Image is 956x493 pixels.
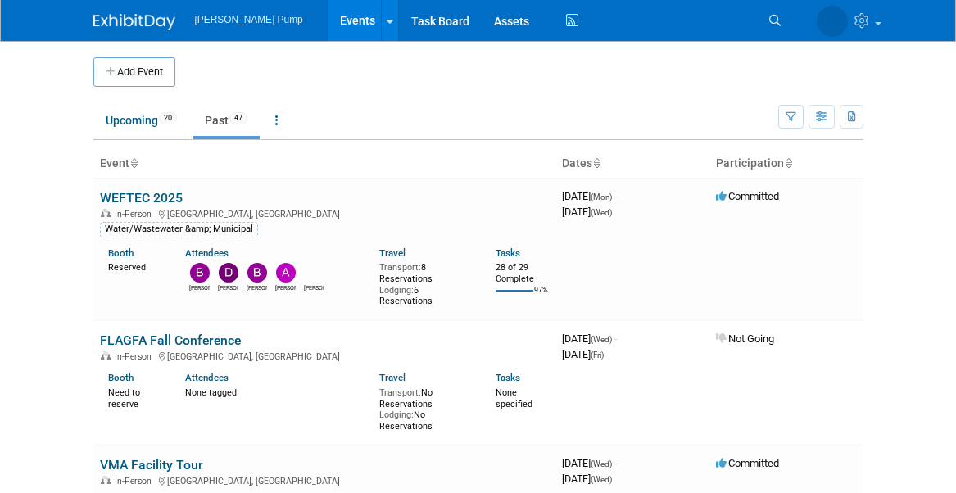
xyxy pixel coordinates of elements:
a: Upcoming20 [93,105,189,136]
span: In-Person [115,351,156,362]
img: In-Person Event [101,476,111,484]
img: In-Person Event [101,209,111,217]
img: ExhibitDay [93,14,175,30]
div: Bobby Zitzka [189,283,210,292]
a: Sort by Event Name [129,156,138,170]
span: Committed [716,457,779,469]
a: Tasks [496,247,520,259]
img: In-Person Event [101,351,111,360]
div: Reserved [108,259,161,274]
div: 28 of 29 Complete [496,262,549,284]
th: Participation [709,150,863,178]
span: [DATE] [562,332,617,345]
a: VMA Facility Tour [100,457,203,473]
img: Brian Lee [247,263,267,283]
span: Transport: [379,262,421,273]
a: Sort by Participation Type [784,156,792,170]
a: Booth [108,372,134,383]
span: Transport: [379,387,421,398]
span: (Wed) [591,335,612,344]
div: Need to reserve [108,384,161,409]
div: David Perry [218,283,238,292]
img: David Perry [219,263,238,283]
div: [GEOGRAPHIC_DATA], [GEOGRAPHIC_DATA] [100,473,549,486]
span: [DATE] [562,457,617,469]
span: (Fri) [591,351,604,360]
div: Amanda Smith [304,283,324,292]
span: - [614,332,617,345]
button: Add Event [93,57,175,87]
span: - [614,190,617,202]
th: Event [93,150,555,178]
a: WEFTEC 2025 [100,190,183,206]
span: [DATE] [562,473,612,485]
span: (Wed) [591,475,612,484]
span: In-Person [115,476,156,486]
span: Committed [716,190,779,202]
span: In-Person [115,209,156,219]
a: Booth [108,247,134,259]
div: 8 Reservations 6 Reservations [379,259,471,307]
a: Attendees [185,372,229,383]
span: 20 [159,112,177,124]
a: Travel [379,372,406,383]
a: Tasks [496,372,520,383]
div: None tagged [185,384,367,399]
span: [DATE] [562,348,604,360]
img: Bobby Zitzka [190,263,210,283]
span: 47 [229,112,247,124]
div: Allan Curry [275,283,296,292]
img: Amanda Smith [817,6,848,37]
span: (Mon) [591,192,612,201]
th: Dates [555,150,709,178]
div: Water/Wastewater &amp; Municipal [100,222,258,237]
span: [DATE] [562,206,612,218]
a: FLAGFA Fall Conference [100,332,241,348]
span: (Wed) [591,208,612,217]
img: Allan Curry [276,263,296,283]
span: (Wed) [591,459,612,468]
div: [GEOGRAPHIC_DATA], [GEOGRAPHIC_DATA] [100,206,549,219]
span: [DATE] [562,190,617,202]
div: Brian Lee [247,283,267,292]
span: [PERSON_NAME] Pump [195,14,303,25]
td: 97% [534,286,548,308]
span: None specified [496,387,532,409]
a: Travel [379,247,406,259]
img: Amanda Smith [305,263,324,283]
div: [GEOGRAPHIC_DATA], [GEOGRAPHIC_DATA] [100,349,549,362]
a: Past47 [193,105,260,136]
a: Sort by Start Date [592,156,600,170]
span: Lodging: [379,409,414,420]
a: Attendees [185,247,229,259]
span: Not Going [716,332,774,345]
span: - [614,457,617,469]
div: No Reservations No Reservations [379,384,471,432]
span: Lodging: [379,285,414,296]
